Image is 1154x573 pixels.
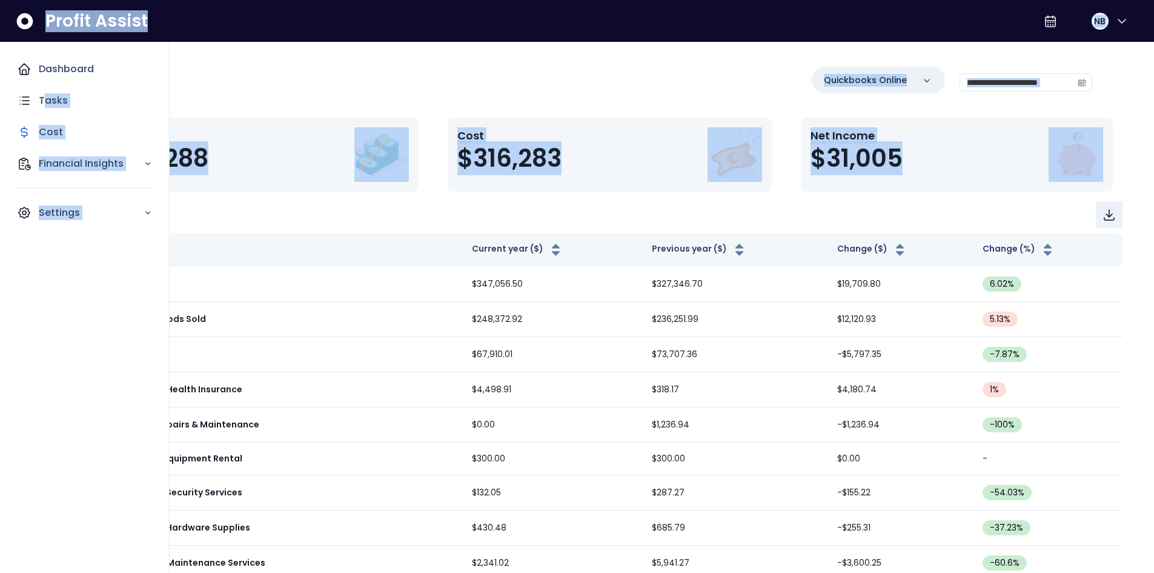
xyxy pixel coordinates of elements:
[990,521,1023,534] span: -37.23 %
[39,206,144,220] p: Settings
[642,407,828,443] td: $1,236.94
[708,127,762,182] img: Cost
[990,418,1015,431] span: -100 %
[642,511,828,546] td: $685.79
[827,337,973,372] td: -$5,797.35
[827,443,973,475] td: $0.00
[1096,201,1122,228] button: Download
[990,278,1014,290] span: 6.02 %
[462,475,642,511] td: $132.05
[990,348,1020,361] span: -7.87 %
[990,557,1020,569] span: -60.6 %
[983,243,1055,257] button: Change (%)
[811,144,903,173] span: $31,005
[45,10,148,32] span: Profit Assist
[1094,15,1106,27] span: NB
[472,243,563,257] button: Current year ($)
[837,243,907,257] button: Change ($)
[1049,127,1103,182] img: Net Income
[642,267,828,302] td: $327,346.70
[827,372,973,407] td: $4,180.74
[827,407,973,443] td: -$1,236.94
[990,383,999,396] span: 1 %
[39,62,94,76] p: Dashboard
[462,267,642,302] td: $347,056.50
[811,127,903,144] p: Net Income
[652,243,747,257] button: Previous year ($)
[462,407,642,443] td: $0.00
[827,302,973,337] td: $12,120.93
[133,557,265,569] p: 6010-4 Maintenance Services
[462,302,642,337] td: $248,372.92
[642,372,828,407] td: $318.17
[39,156,144,171] p: Financial Insights
[133,486,242,499] p: 6010-2 Security Services
[354,127,409,182] img: Revenue
[642,475,828,511] td: $287.27
[133,521,250,534] p: 6010-3 Hardware Supplies
[457,144,562,173] span: $316,283
[462,443,642,475] td: $300.00
[39,93,68,108] p: Tasks
[462,511,642,546] td: $430.48
[990,313,1010,326] span: 5.13 %
[1078,78,1086,87] svg: calendar
[827,267,973,302] td: $19,709.80
[39,125,63,139] p: Cost
[133,418,259,431] p: 6010 Repairs & Maintenance
[827,475,973,511] td: -$155.22
[462,337,642,372] td: $67,910.01
[133,383,242,396] p: 6040-1 Health Insurance
[642,443,828,475] td: $300.00
[824,74,907,87] p: Quickbooks Online
[827,511,973,546] td: -$255.31
[133,452,242,465] p: 6010-1 Equipment Rental
[642,302,828,337] td: $236,251.99
[462,372,642,407] td: $4,498.91
[973,443,1122,475] td: -
[457,127,562,144] p: Cost
[990,486,1024,499] span: -54.03 %
[642,337,828,372] td: $73,707.36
